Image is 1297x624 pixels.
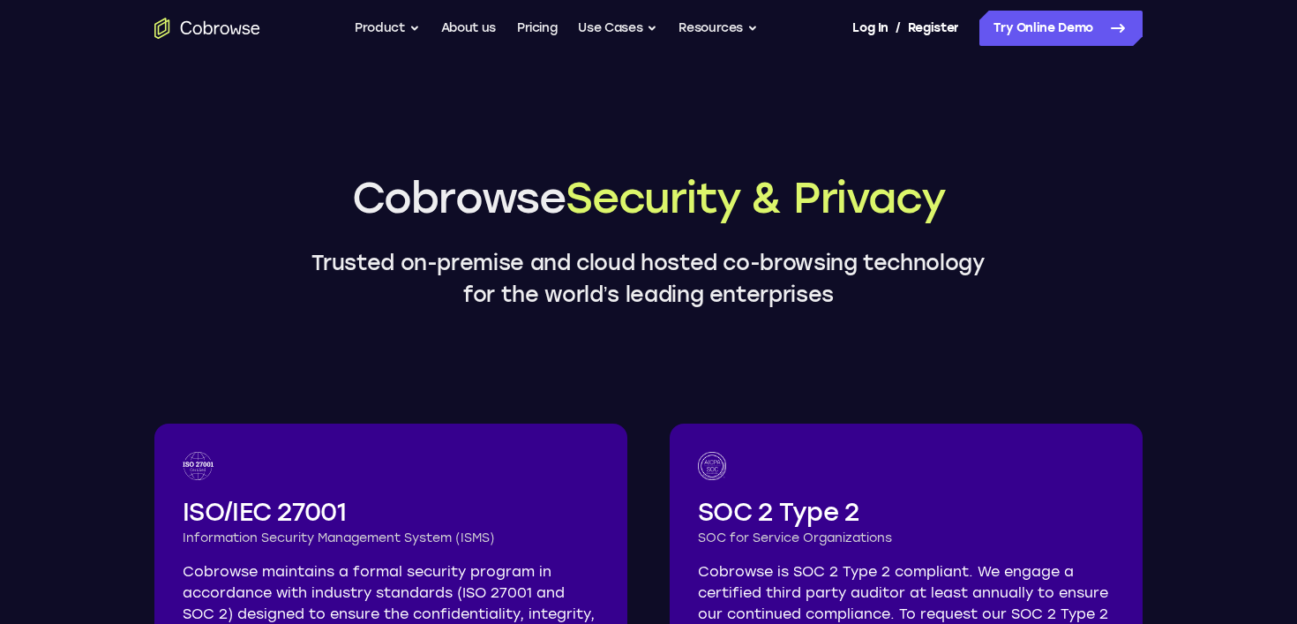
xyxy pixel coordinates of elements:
a: Pricing [517,11,558,46]
button: Product [355,11,420,46]
img: SOC logo [698,452,726,480]
h1: Cobrowse [296,169,1001,226]
span: Security & Privacy [566,172,945,223]
button: Resources [678,11,758,46]
h3: Information Security Management System (ISMS) [183,530,599,547]
h3: SOC for Service Organizations [698,530,1114,547]
a: About us [441,11,496,46]
a: Register [908,11,959,46]
span: / [896,18,901,39]
a: Log In [852,11,888,46]
p: Trusted on-premise and cloud hosted co-browsing technology for the world’s leading enterprises [296,247,1001,311]
h2: ISO/IEC 27001 [183,494,599,530]
a: Try Online Demo [979,11,1143,46]
img: ISO 27001 [183,452,214,480]
button: Use Cases [578,11,657,46]
a: Go to the home page [154,18,260,39]
h2: SOC 2 Type 2 [698,494,1114,530]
